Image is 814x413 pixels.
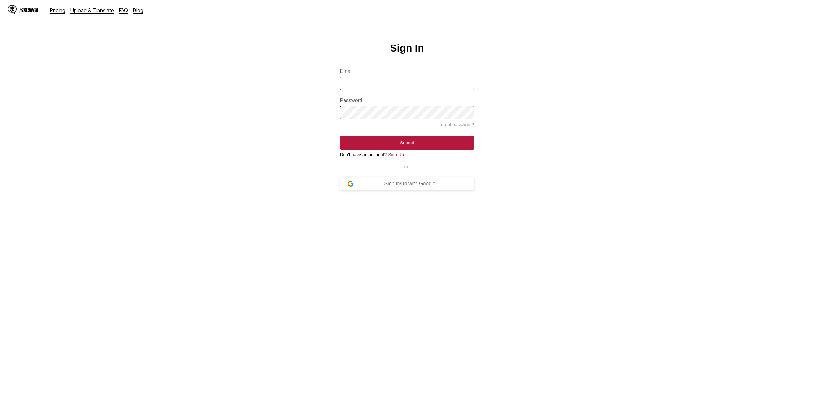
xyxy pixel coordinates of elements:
a: Blog [133,7,143,13]
div: IsManga [19,7,38,13]
img: google-logo [348,181,353,187]
div: Don't have an account? [340,152,474,157]
a: FAQ [119,7,128,13]
div: OR [340,165,474,169]
a: Sign Up [388,152,404,157]
button: Submit [340,136,474,150]
img: IsManga Logo [8,5,17,14]
label: Password [340,98,474,103]
a: Forgot password? [438,122,474,127]
a: IsManga LogoIsManga [8,5,50,15]
label: Email [340,69,474,74]
a: Upload & Translate [70,7,114,13]
button: Sign in/up with Google [340,177,474,190]
a: Pricing [50,7,65,13]
div: Sign in/up with Google [353,181,467,187]
h1: Sign In [390,42,424,54]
